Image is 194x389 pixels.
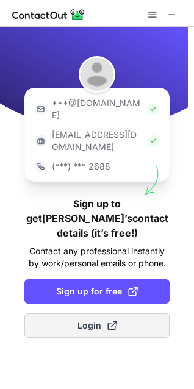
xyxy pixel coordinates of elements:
[35,135,47,147] img: https://contactout.com/extension/app/static/media/login-work-icon.638a5007170bc45168077fde17b29a1...
[12,7,85,22] img: ContactOut v5.3.10
[24,196,170,240] h1: Sign up to get [PERSON_NAME]’s contact details (it’s free!)
[35,103,47,115] img: https://contactout.com/extension/app/static/media/login-email-icon.f64bce713bb5cd1896fef81aa7b14a...
[147,103,159,115] img: Check Icon
[56,285,138,298] span: Sign up for free
[24,313,170,338] button: Login
[79,56,115,93] img: Julia Rajade
[52,129,142,153] p: [EMAIL_ADDRESS][DOMAIN_NAME]
[24,245,170,269] p: Contact any professional instantly by work/personal emails or phone.
[52,97,142,121] p: ***@[DOMAIN_NAME]
[147,135,159,147] img: Check Icon
[35,160,47,173] img: https://contactout.com/extension/app/static/media/login-phone-icon.bacfcb865e29de816d437549d7f4cb...
[24,279,170,304] button: Sign up for free
[77,319,117,332] span: Login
